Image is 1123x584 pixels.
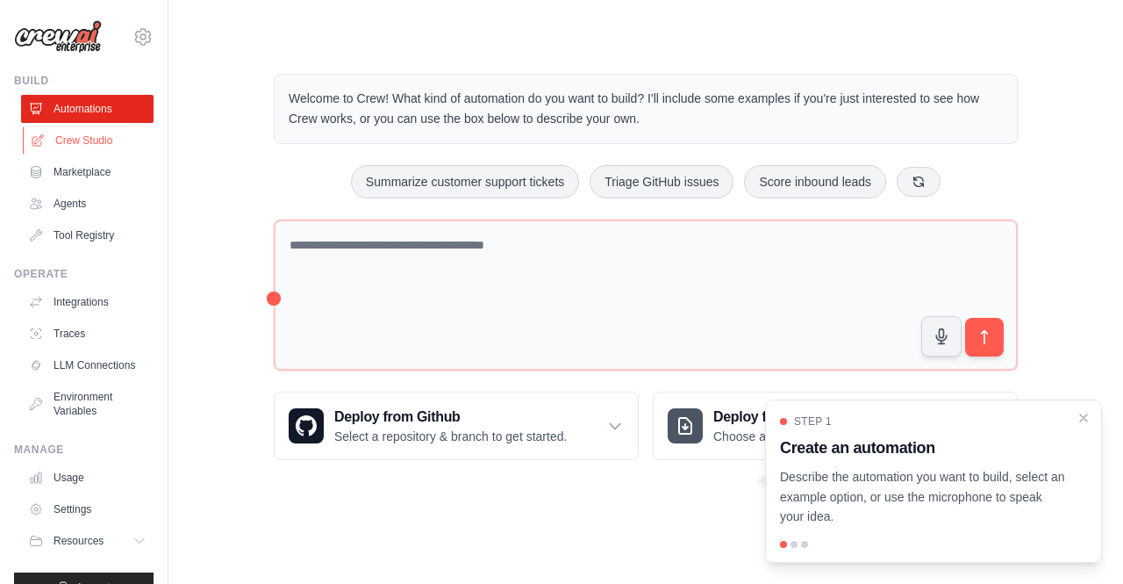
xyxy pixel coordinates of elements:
button: Triage GitHub issues [590,165,733,198]
p: Welcome to Crew! What kind of automation do you want to build? I'll include some examples if you'... [289,89,1003,129]
a: Settings [21,495,154,523]
a: LLM Connections [21,351,154,379]
h3: Deploy from Github [334,407,567,428]
div: Operate [14,267,154,281]
button: Close walkthrough [1077,411,1091,425]
div: Build [14,74,154,88]
a: Integrations [21,288,154,316]
a: Environment Variables [21,383,154,425]
span: Resources [54,534,104,548]
p: Choose a zip file to upload. [713,428,862,445]
p: Describe the automation you want to build, select an example option, or use the microphone to spe... [780,467,1066,527]
a: Crew Studio [23,126,155,155]
div: Manage [14,443,154,457]
button: Score inbound leads [744,165,886,198]
a: Tool Registry [21,221,154,249]
a: Usage [21,464,154,492]
h3: Create an automation [780,436,1066,460]
h3: Deploy from zip file [713,407,862,428]
a: Traces [21,320,154,348]
button: Resources [21,527,154,555]
a: Agents [21,190,154,218]
span: Step 1 [794,415,832,429]
a: Automations [21,95,154,123]
p: Select a repository & branch to get started. [334,428,567,445]
a: Marketplace [21,158,154,186]
img: Logo [14,20,102,54]
button: Summarize customer support tickets [351,165,579,198]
